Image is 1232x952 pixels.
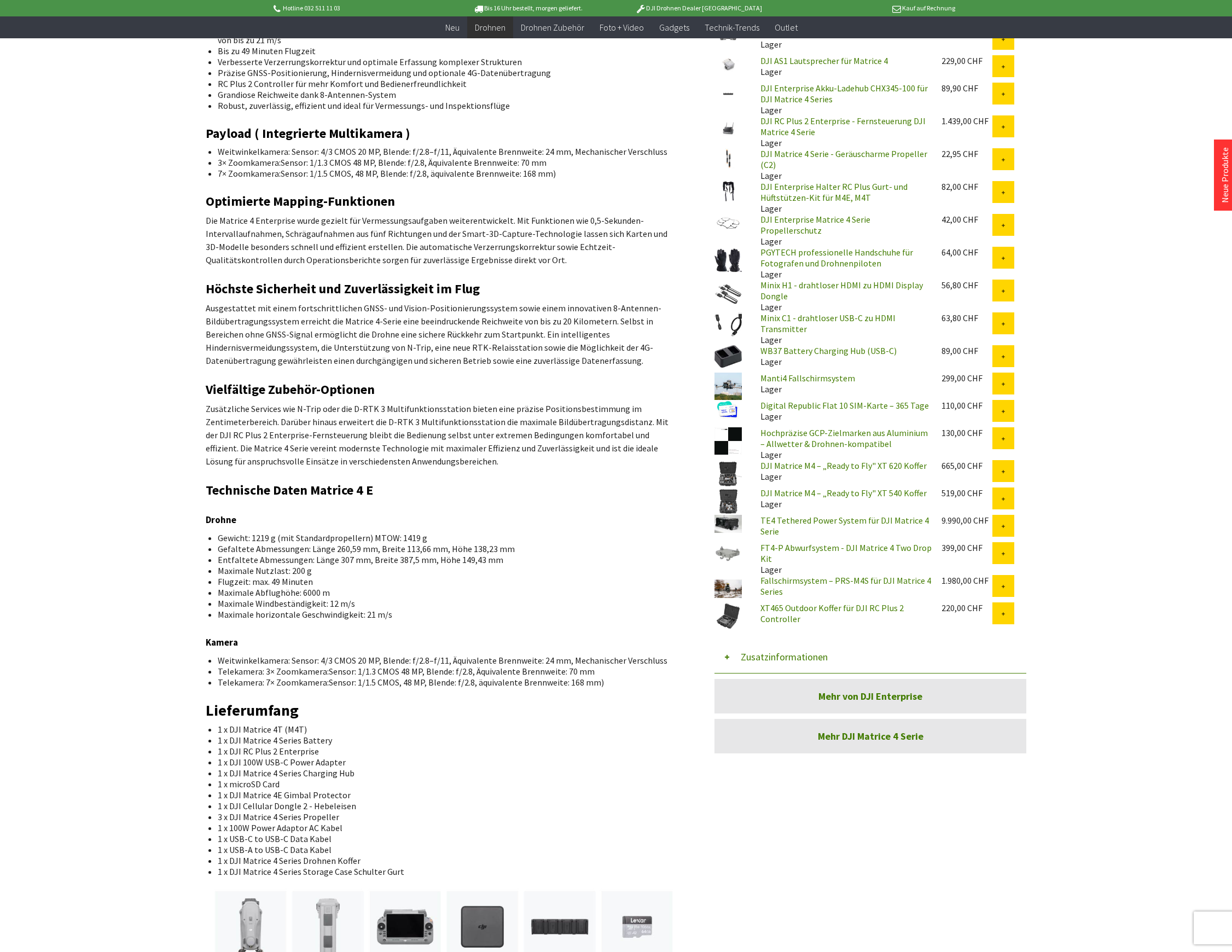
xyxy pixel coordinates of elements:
[659,22,689,33] span: Gadgets
[271,2,442,15] p: Hotline 032 511 11 03
[942,214,992,225] div: 42,00 CHF
[714,115,742,143] img: DJI RC Plus 2 Enterprise - Fernsteuerung DJI Matrice 4 Serie
[613,2,784,15] p: DJI Drohnen Dealer [GEOGRAPHIC_DATA]
[942,602,992,613] div: 220,00 CHF
[942,515,992,526] div: 9.990,00 CHF
[475,22,505,33] span: Drohnen
[592,16,652,39] a: Foto + Video
[942,373,992,384] div: 299,00 CHF
[206,193,395,210] strong: Optimierte Mapping-Funktionen
[218,724,673,735] li: 1 x DJI Matrice 4T (M4T)
[767,16,805,39] a: Outlet
[218,666,673,677] li: Telekamera: 3× Zoomkamera:Sensor: 1/1.3 CMOS 48 MP, Blende: f/2.8, Äquivalente Brennweite: 70 mm
[760,373,855,384] a: Manti4 Fallschirmsystem
[218,609,673,620] li: Maximale horizontale Geschwindigkeit: 21 m/s
[714,148,742,169] img: DJI Matrice 4 Serie - Geräuscharme Propeller (C2)
[218,56,673,67] li: Verbesserte Verzerrungskorrektur und optimale Erfassung komplexer Strukturen
[438,16,467,39] a: Neu
[942,460,992,471] div: 665,00 CHF
[760,345,897,356] a: WB37 Battery Charging Hub (USB-C)
[760,515,929,537] a: TE4 Tethered Power System für DJI Matrice 4 Serie
[942,83,992,94] div: 89,90 CHF
[760,400,929,411] a: Digital Republic Flat 10 SIM-Karte – 365 Tage
[714,83,742,102] img: DJI Enterprise Akku-Ladehub CHX345-100 für DJI Matrice 4 Series
[752,214,933,247] div: Lager
[714,214,742,231] img: DJI Enterprise Matrice 4 Serie Propellerschutz
[942,280,992,291] div: 56,80 CHF
[714,719,1026,753] a: Mehr DJI Matrice 4 Serie
[218,45,673,56] li: Bis zu 49 Minuten Flugzeit
[218,757,673,768] li: 1 x DJI 100W USB-C Power Adapter
[714,312,742,336] img: Minix C1 - drahtloser USB-C zu HDMI Transmitter
[942,427,992,438] div: 130,00 CHF
[1219,147,1230,203] a: Neue Produkte
[697,16,767,39] a: Technik-Trends
[760,55,888,66] a: DJI AS1 Lautsprecher für Matrice 4
[775,22,798,33] span: Outlet
[445,22,460,33] span: Neu
[206,402,682,468] p: Zusätzliche Services wie N-Trip oder die D-RTK 3 Multifunktionsstation bieten eine präzise Positi...
[752,312,933,345] div: Lager
[218,168,673,179] li: 7× Zoomkamera:Sensor: 1/1.5 CMOS, 48 MP, Blende: f/2.8, äquivalente Brennweite: 168 mm)
[760,427,928,449] a: Hochpräzise GCP-Zielmarken aus Aluminium – Allwetter & Drohnen-kompatibel
[206,700,299,720] strong: Lieferumfang
[714,373,742,400] img: Manti4 Fallschirmsystem
[714,427,742,455] img: Hochpräzise GCP-Zielmarken aus Aluminium – Allwetter & Drohnen-kompatibel
[942,148,992,159] div: 22,95 CHF
[714,247,742,274] img: PGYTECH professionelle Handschuhe für Fotografen und Drohnenpiloten
[752,345,933,367] div: Lager
[218,89,673,100] li: Grandiose Reichweite dank 8-Antennen-System
[760,280,923,301] a: Minix H1 - drahtloser HDMI zu HDMI Display Dongle
[714,487,742,515] img: DJI Matrice M4 – „Ready to Fly
[714,400,742,419] img: Digital Republic Flat 10 SIM-Karte – 365 Tage
[218,822,673,833] li: 1 x 100W Power Adaptor AC Kabel
[705,22,759,33] span: Technik-Trends
[714,460,742,487] img: DJI Matrice M4 – „Ready to Fly
[752,400,933,422] div: Lager
[760,83,928,105] a: DJI Enterprise Akku-Ladehub CHX345-100 für DJI Matrice 4 Series
[218,100,673,111] li: Robust, zuverlässig, effizient und ideal für Vermessungs- und Inspektionsflüge
[218,790,673,800] li: 1 x DJI Matrice 4E Gimbal Protector
[652,16,697,39] a: Gadgets
[206,483,682,497] h2: Technische Daten Matrice 4 E
[218,855,673,866] li: 1 x DJI Matrice 4 Series Drohnen Koffer
[218,587,673,598] li: Maximale Abflughöhe: 6000 m
[752,460,933,482] div: Lager
[760,148,927,170] a: DJI Matrice 4 Serie - Geräuscharme Propeller (C2)
[942,181,992,192] div: 82,00 CHF
[218,779,673,790] li: 1 x microSD Card
[760,115,926,137] a: DJI RC Plus 2 Enterprise - Fernsteuerung DJI Matrice 4 Serie
[760,312,896,334] a: Minix C1 - drahtloser USB-C zu HDMI Transmitter
[218,78,673,89] li: RC Plus 2 Controller für mehr Komfort und Bedienerfreundlichkeit
[218,576,673,587] li: Flugzeit: max. 49 Minuten
[752,427,933,460] div: Lager
[442,2,613,15] p: Bis 16 Uhr bestellt, morgen geliefert.
[218,146,673,157] li: Weitwinkelkamera: Sensor: 4/3 CMOS 20 MP, Blende: f/2.8–f/11, Äquivalente Brennweite: 24 mm, Mech...
[942,312,992,323] div: 63,80 CHF
[942,575,992,586] div: 1.980,00 CHF
[218,565,673,576] li: Maximale Nutzlast: 200 g
[218,844,673,855] li: 1 x USB-A to USB-C Data Kabel
[206,635,682,649] h3: Kamera
[206,214,682,266] p: Die Matrice 4 Enterprise wurde gezielt für Vermessungsaufgaben weiterentwickelt. Mit Funktionen w...
[752,280,933,312] div: Lager
[942,115,992,126] div: 1.439,00 CHF
[206,126,682,141] h2: Payload ( Integrierte Multikamera )
[600,22,644,33] span: Foto + Video
[521,22,584,33] span: Drohnen Zubehör
[714,679,1026,713] a: Mehr von DJI Enterprise
[942,55,992,66] div: 229,00 CHF
[714,575,742,602] img: Fallschirmsystem – PRS-M4S für DJI Matrice 4 Series
[218,768,673,779] li: 1 x DJI Matrice 4 Series Charging Hub
[942,542,992,553] div: 399,00 CHF
[760,602,904,624] a: XT465 Outdoor Koffer für DJI RC Plus 2 Controller
[760,487,927,498] a: DJI Matrice M4 – „Ready to Fly" XT 540 Koffer
[752,542,933,575] div: Lager
[714,55,742,73] img: DJI AS1 Lautsprecher für Matrice 4
[218,554,673,565] li: Entfaltete Abmessungen: Länge 307 mm, Breite 387,5 mm, Höhe 149,43 mm
[752,28,933,50] div: Lager
[218,735,673,746] li: 1 x DJI Matrice 4 Series Battery
[218,800,673,811] li: 1 x DJI Cellular Dongle 2 - Hebeleisen
[760,181,908,203] a: DJI Enterprise Halter RC Plus Gurt- und Hüftstützen-Kit für M4E, M4T
[752,181,933,214] div: Lager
